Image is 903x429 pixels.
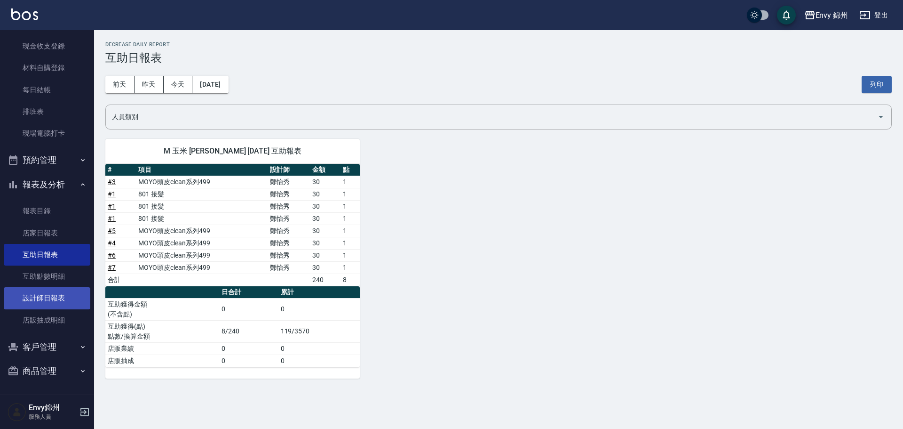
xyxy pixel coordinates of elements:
a: #1 [108,190,116,198]
button: 登出 [855,7,892,24]
td: 1 [341,212,360,225]
td: 鄭怡秀 [268,225,309,237]
th: # [105,164,136,176]
td: 鄭怡秀 [268,237,309,249]
button: [DATE] [192,76,228,93]
a: 設計師日報表 [4,287,90,309]
th: 金額 [310,164,341,176]
img: Logo [11,8,38,20]
td: 鄭怡秀 [268,249,309,261]
button: 今天 [164,76,193,93]
th: 設計師 [268,164,309,176]
td: 0 [219,355,278,367]
a: #1 [108,215,116,222]
a: #7 [108,264,116,271]
td: 801 接髮 [136,200,268,212]
button: 客戶管理 [4,335,90,359]
td: 240 [310,274,341,286]
td: 30 [310,200,341,212]
td: 801 接髮 [136,188,268,200]
td: 30 [310,261,341,274]
td: 鄭怡秀 [268,188,309,200]
button: 列印 [862,76,892,93]
h5: Envy錦州 [29,403,77,413]
td: MOYO頭皮clean系列499 [136,249,268,261]
td: 8/240 [219,320,278,342]
th: 日合計 [219,286,278,299]
td: 合計 [105,274,136,286]
td: 1 [341,225,360,237]
a: 排班表 [4,101,90,122]
td: 0 [278,355,360,367]
img: Person [8,403,26,421]
th: 累計 [278,286,360,299]
table: a dense table [105,164,360,286]
td: 鄭怡秀 [268,200,309,212]
a: #3 [108,178,116,186]
td: 0 [219,342,278,355]
td: 鄭怡秀 [268,176,309,188]
p: 服務人員 [29,413,77,421]
td: 1 [341,188,360,200]
a: #4 [108,239,116,247]
td: 1 [341,176,360,188]
input: 人員名稱 [110,109,873,125]
td: 鄭怡秀 [268,261,309,274]
td: 119/3570 [278,320,360,342]
td: 0 [278,298,360,320]
button: 昨天 [135,76,164,93]
span: M 玉米 [PERSON_NAME] [DATE] 互助報表 [117,146,349,156]
button: Open [873,109,888,124]
td: 店販業績 [105,342,219,355]
td: 1 [341,237,360,249]
td: 30 [310,212,341,225]
table: a dense table [105,286,360,367]
button: 報表及分析 [4,172,90,197]
a: 店家日報表 [4,222,90,244]
td: 30 [310,188,341,200]
td: MOYO頭皮clean系列499 [136,261,268,274]
td: 店販抽成 [105,355,219,367]
td: 1 [341,249,360,261]
button: save [777,6,796,24]
td: MOYO頭皮clean系列499 [136,176,268,188]
td: 8 [341,274,360,286]
td: 30 [310,237,341,249]
button: 預約管理 [4,148,90,172]
button: 商品管理 [4,359,90,383]
td: 互助獲得(點) 點數/換算金額 [105,320,219,342]
td: 801 接髮 [136,212,268,225]
td: 30 [310,225,341,237]
td: 互助獲得金額 (不含點) [105,298,219,320]
a: #5 [108,227,116,235]
button: 前天 [105,76,135,93]
a: 互助點數明細 [4,266,90,287]
button: Envy 錦州 [800,6,852,25]
td: 1 [341,200,360,212]
td: MOYO頭皮clean系列499 [136,225,268,237]
td: 30 [310,249,341,261]
td: 鄭怡秀 [268,212,309,225]
h3: 互助日報表 [105,51,892,65]
a: 互助日報表 [4,244,90,266]
td: 30 [310,176,341,188]
a: 現金收支登錄 [4,35,90,57]
td: 0 [219,298,278,320]
td: 0 [278,342,360,355]
th: 點 [341,164,360,176]
td: 1 [341,261,360,274]
h2: Decrease Daily Report [105,41,892,48]
a: 每日結帳 [4,79,90,101]
th: 項目 [136,164,268,176]
a: 報表目錄 [4,200,90,222]
a: #6 [108,251,116,259]
a: 店販抽成明細 [4,309,90,331]
td: MOYO頭皮clean系列499 [136,237,268,249]
div: Envy 錦州 [816,9,848,21]
a: 材料自購登錄 [4,57,90,79]
a: 現場電腦打卡 [4,122,90,144]
a: #1 [108,202,116,210]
